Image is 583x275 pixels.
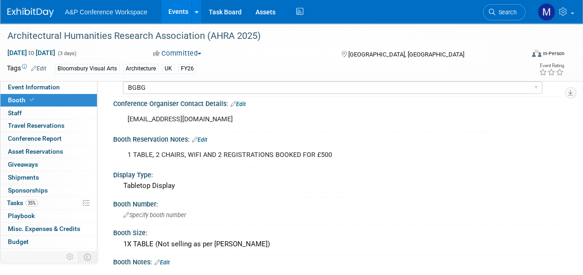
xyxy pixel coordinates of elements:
[123,212,186,219] span: Specify booth number
[8,148,63,155] span: Asset Reservations
[162,64,175,74] div: UK
[8,96,36,104] span: Booth
[8,251,70,258] span: ROI, Objectives & ROO
[0,249,97,261] a: ROI, Objectives & ROO
[0,132,97,145] a: Conference Report
[8,122,64,129] span: Travel Reservations
[120,179,557,193] div: Tabletop Display
[495,9,517,16] span: Search
[0,119,97,132] a: Travel Reservations
[27,49,36,56] span: to
[8,135,62,142] span: Conference Report
[120,237,557,251] div: 1X TABLE (Not selling as per [PERSON_NAME])
[62,251,78,263] td: Personalize Event Tab Strip
[0,171,97,184] a: Shipments
[121,110,475,129] div: [EMAIL_ADDRESS][DOMAIN_NAME]
[8,109,22,117] span: Staff
[26,200,38,206] span: 35%
[532,50,541,57] img: Format-Inperson.png
[113,255,564,267] div: Booth Notes:
[231,101,246,107] a: Edit
[8,83,60,91] span: Event Information
[0,236,97,248] a: Budget
[0,184,97,197] a: Sponsorships
[539,63,564,68] div: Event Rating
[113,97,564,109] div: Conference Organiser Contact Details:
[8,212,35,219] span: Playbook
[8,238,29,245] span: Budget
[55,64,120,74] div: Bloomsbury Visual Arts
[113,168,564,180] div: Display Type:
[7,63,46,74] td: Tags
[8,174,39,181] span: Shipments
[7,199,38,206] span: Tasks
[0,197,97,209] a: Tasks35%
[8,161,38,168] span: Giveaways
[4,28,517,44] div: Architectural Humanities Research Association (AHRA 2025)
[154,259,170,266] a: Edit
[538,3,555,21] img: Matt Hambridge
[0,107,97,119] a: Staff
[8,225,80,232] span: Misc. Expenses & Credits
[30,97,34,102] i: Booth reservation complete
[192,137,207,143] a: Edit
[7,8,54,17] img: ExhibitDay
[0,94,97,106] a: Booth
[8,187,48,194] span: Sponsorships
[178,64,197,74] div: FY26
[543,50,564,57] div: In-Person
[150,49,205,58] button: Committed
[78,251,97,263] td: Toggle Event Tabs
[31,65,46,72] a: Edit
[57,50,77,56] span: (3 days)
[65,8,147,16] span: A&P Conference Workspace
[113,226,564,237] div: Booth Size:
[113,132,564,144] div: Booth Reservation Notes:
[483,4,525,20] a: Search
[0,145,97,158] a: Asset Reservations
[121,146,475,164] div: 1 TABLE, 2 CHAIRS, WIFI AND 2 REGISTRATIONS BOOKED FOR £500
[0,223,97,235] a: Misc. Expenses & Credits
[483,48,564,62] div: Event Format
[348,51,464,58] span: [GEOGRAPHIC_DATA], [GEOGRAPHIC_DATA]
[0,81,97,94] a: Event Information
[7,49,56,57] span: [DATE] [DATE]
[113,197,564,209] div: Booth Number:
[0,210,97,222] a: Playbook
[123,64,159,74] div: Architecture
[0,158,97,171] a: Giveaways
